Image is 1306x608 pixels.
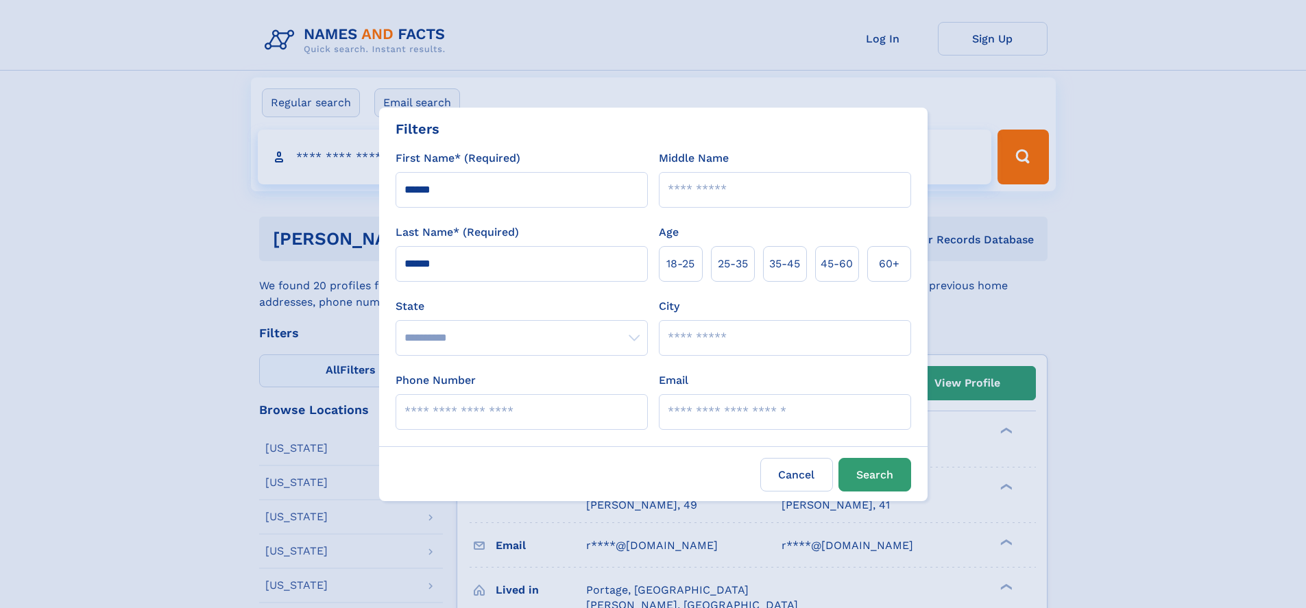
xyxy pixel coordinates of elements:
label: Email [659,372,688,389]
label: Last Name* (Required) [396,224,519,241]
span: 35‑45 [769,256,800,272]
label: First Name* (Required) [396,150,520,167]
button: Search [838,458,911,491]
label: Middle Name [659,150,729,167]
span: 60+ [879,256,899,272]
span: 25‑35 [718,256,748,272]
label: State [396,298,648,315]
span: 45‑60 [821,256,853,272]
label: Age [659,224,679,241]
span: 18‑25 [666,256,694,272]
label: Phone Number [396,372,476,389]
label: City [659,298,679,315]
label: Cancel [760,458,833,491]
div: Filters [396,119,439,139]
